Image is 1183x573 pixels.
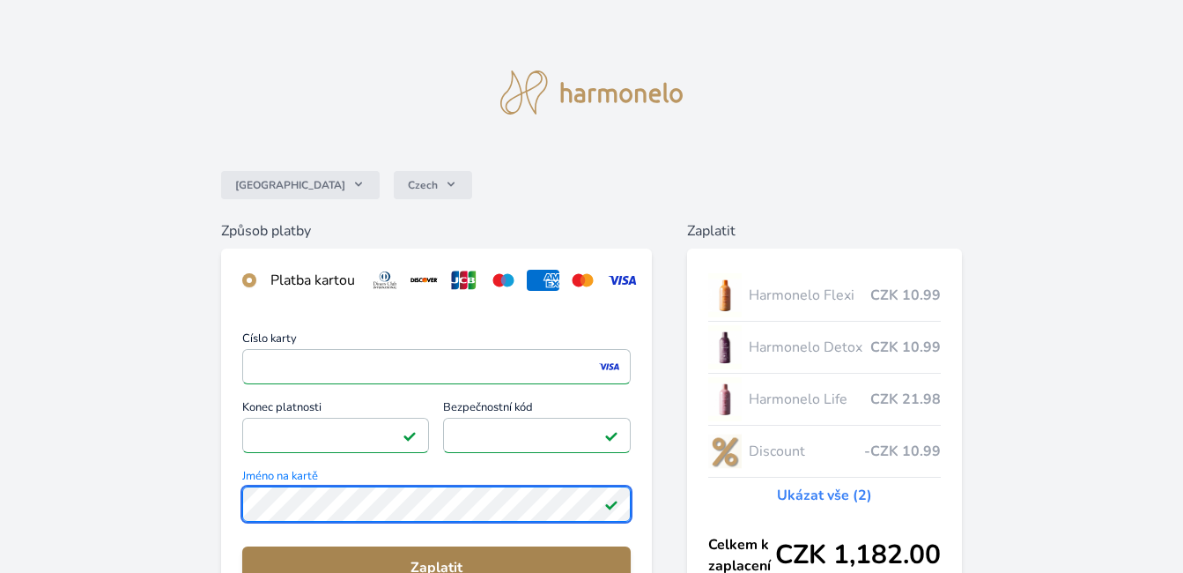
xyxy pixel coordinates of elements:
img: logo.svg [500,71,684,115]
img: Platné pole [403,428,417,443]
span: CZK 10.99 [870,285,941,306]
img: Platné pole [604,428,618,443]
span: Bezpečnostní kód [443,402,631,418]
img: jcb.svg [447,270,480,291]
span: Harmonelo Flexi [749,285,871,306]
img: CLEAN_FLEXI_se_stinem_x-hi_(1)-lo.jpg [708,273,742,317]
h6: Zaplatit [687,220,963,242]
button: [GEOGRAPHIC_DATA] [221,171,380,199]
img: amex.svg [527,270,559,291]
span: Číslo karty [242,333,631,349]
span: -CZK 10.99 [864,441,941,462]
span: [GEOGRAPHIC_DATA] [235,178,345,192]
img: diners.svg [369,270,402,291]
iframe: Iframe pro bezpečnostní kód [451,423,623,448]
span: Harmonelo Life [749,389,871,410]
span: CZK 21.98 [870,389,941,410]
span: Jméno na kartě [242,471,631,487]
span: CZK 1,182.00 [775,540,941,571]
span: Harmonelo Detox [749,337,871,358]
a: Ukázat vše (2) [777,485,872,506]
img: DETOX_se_stinem_x-lo.jpg [708,325,742,369]
img: maestro.svg [487,270,520,291]
div: Platba kartou [270,270,355,291]
img: Platné pole [604,497,618,511]
h6: Způsob platby [221,220,652,242]
span: CZK 10.99 [870,337,941,358]
span: Czech [408,178,438,192]
img: mc.svg [566,270,599,291]
img: visa [597,359,621,375]
span: Konec platnosti [242,402,430,418]
img: discount-lo.png [708,429,742,473]
span: Discount [749,441,865,462]
iframe: Iframe pro datum vypršení platnosti [250,423,422,448]
img: CLEAN_LIFE_se_stinem_x-lo.jpg [708,377,742,421]
button: Czech [394,171,472,199]
iframe: Iframe pro číslo karty [250,354,623,379]
img: discover.svg [408,270,440,291]
img: visa.svg [606,270,639,291]
input: Jméno na kartěPlatné pole [242,487,631,522]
